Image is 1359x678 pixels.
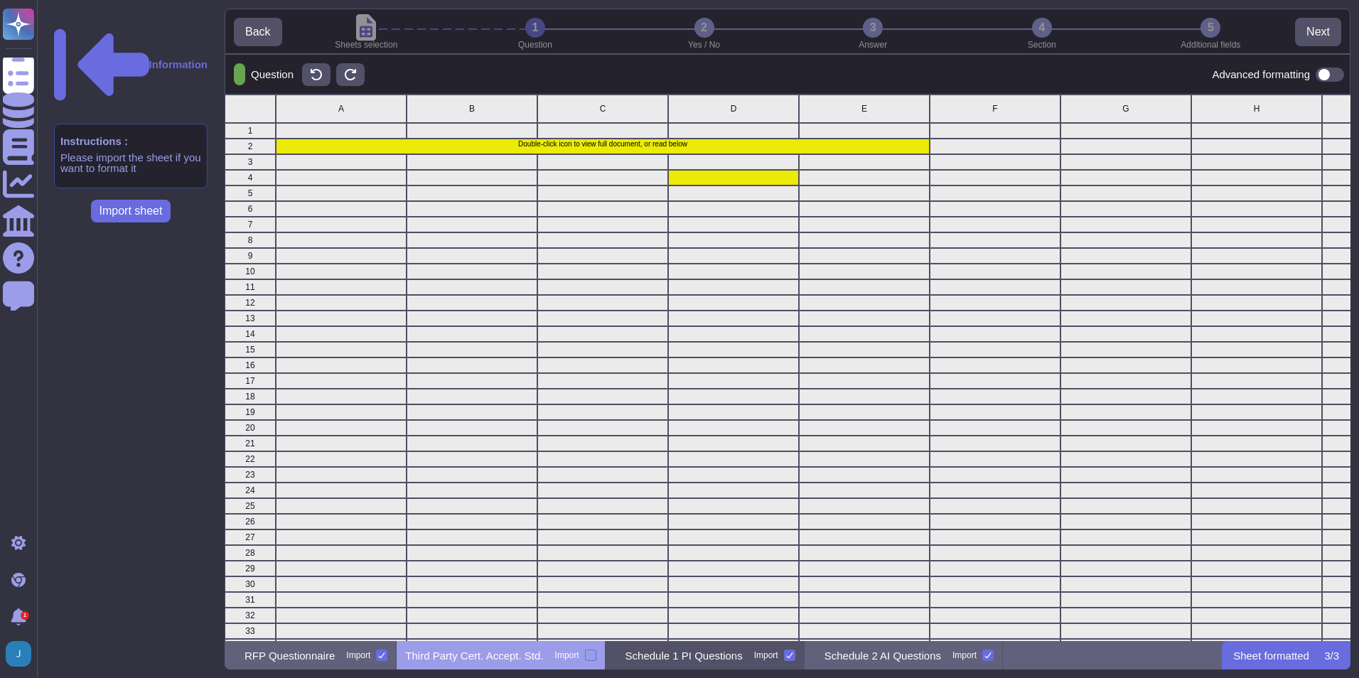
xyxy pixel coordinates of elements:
span: Import sheet [100,205,163,217]
div: 5 [225,185,276,201]
div: 16 [225,357,276,373]
button: Import sheet [91,200,171,222]
div: 34 [225,639,276,655]
button: Next [1295,18,1341,46]
div: 8 [225,232,276,248]
p: Schedule 1 PI Questions [625,650,743,661]
div: 22 [225,451,276,467]
span: D [731,104,737,113]
div: 15 [225,342,276,357]
div: 4 [225,170,276,185]
p: Question [245,69,294,80]
div: 2 [225,139,276,154]
div: 13 [225,311,276,326]
p: Instructions : [60,136,201,146]
div: 21 [225,436,276,451]
span: Back [245,26,271,38]
span: H [1254,104,1260,113]
p: Sheet formatted [1233,650,1309,661]
div: 1 [225,123,276,139]
span: F [992,104,997,113]
div: 3 [225,154,276,170]
div: 7 [225,217,276,232]
p: 3 / 3 [1324,650,1339,661]
div: 23 [225,467,276,483]
div: 27 [225,529,276,545]
div: Advanced formatting [1212,68,1344,82]
div: 26 [225,514,276,529]
span: C [600,104,606,113]
div: 32 [225,608,276,623]
p: Third Party Cert. Accept. Std. [405,650,543,661]
div: Import [754,651,778,660]
div: 12 [225,295,276,311]
div: 29 [225,561,276,576]
div: 14 [225,326,276,342]
div: 19 [225,404,276,420]
img: user [6,641,31,667]
div: 6 [225,201,276,217]
div: 30 [225,576,276,592]
span: B [469,104,475,113]
div: 20 [225,420,276,436]
div: Import [952,651,977,660]
div: 33 [225,623,276,639]
div: Import [346,651,370,660]
button: user [3,638,41,669]
div: 31 [225,592,276,608]
span: G [1122,104,1129,113]
div: 18 [225,389,276,404]
span: A [338,104,344,113]
div: 9 [225,248,276,264]
div: Import [555,651,579,660]
div: 24 [225,483,276,498]
p: Information [149,59,208,70]
div: 11 [225,279,276,295]
div: grid [225,95,1350,641]
div: 17 [225,373,276,389]
p: Double-click icon to view full document, or read below [278,141,928,148]
div: 28 [225,545,276,561]
div: 25 [225,498,276,514]
p: Schedule 2 AI Questions [824,650,941,661]
p: Please import the sheet if you want to format it [60,152,201,173]
button: Back [234,18,282,46]
span: E [861,104,867,113]
div: 10 [225,264,276,279]
span: Next [1306,26,1330,38]
div: 1 [21,611,29,620]
p: RFP Questionnaire [245,650,335,661]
